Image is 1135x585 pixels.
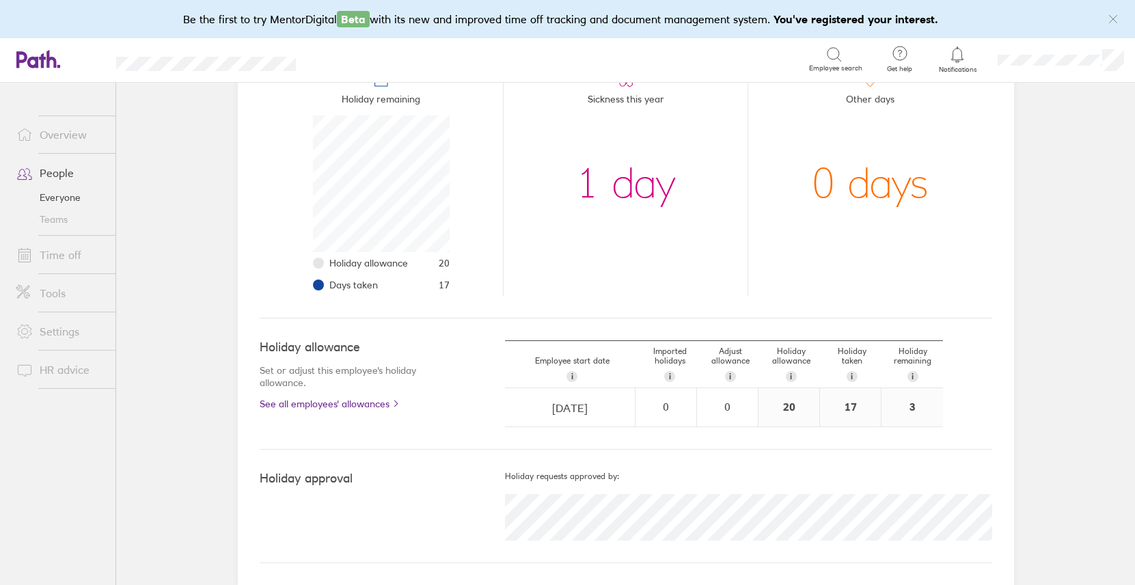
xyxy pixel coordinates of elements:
span: i [851,371,853,382]
b: You've registered your interest. [774,12,938,26]
span: Employee search [809,64,862,72]
span: Get help [877,65,922,73]
a: Settings [5,318,115,345]
div: 0 [636,400,696,413]
a: See all employees' allowances [260,398,450,409]
span: i [729,371,731,382]
span: Sickness this year [588,88,664,115]
a: HR advice [5,356,115,383]
div: Holiday allowance [761,341,821,387]
span: i [790,371,792,382]
div: Imported holidays [640,341,700,387]
div: 3 [881,388,943,426]
div: 17 [820,388,881,426]
div: Holiday remaining [882,341,943,387]
div: Search [333,53,368,65]
a: Tools [5,280,115,307]
a: Teams [5,208,115,230]
a: Notifications [935,45,980,74]
span: Holiday allowance [329,258,408,269]
div: 0 [698,400,757,413]
span: Days taken [329,280,378,290]
div: Adjust allowance [700,341,761,387]
div: Employee start date [505,351,640,387]
span: Notifications [935,66,980,74]
div: Be the first to try MentorDigital with its new and improved time off tracking and document manage... [183,11,952,27]
a: People [5,159,115,187]
p: Set or adjust this employee's holiday allowance. [260,364,450,389]
span: i [669,371,671,382]
span: Beta [337,11,370,27]
div: Holiday taken [821,341,882,387]
span: Other days [846,88,894,115]
div: 0 days [812,115,929,252]
span: 17 [439,280,450,290]
span: i [912,371,914,382]
a: Time off [5,241,115,269]
h4: Holiday allowance [260,340,450,355]
a: Overview [5,121,115,148]
span: Holiday remaining [342,88,420,115]
div: 20 [758,388,819,426]
div: 1 day [576,115,676,252]
a: Everyone [5,187,115,208]
span: i [571,371,573,382]
input: dd/mm/yyyy [506,389,635,427]
span: 20 [439,258,450,269]
h5: Holiday requests approved by: [505,472,992,481]
h4: Holiday approval [260,472,505,486]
